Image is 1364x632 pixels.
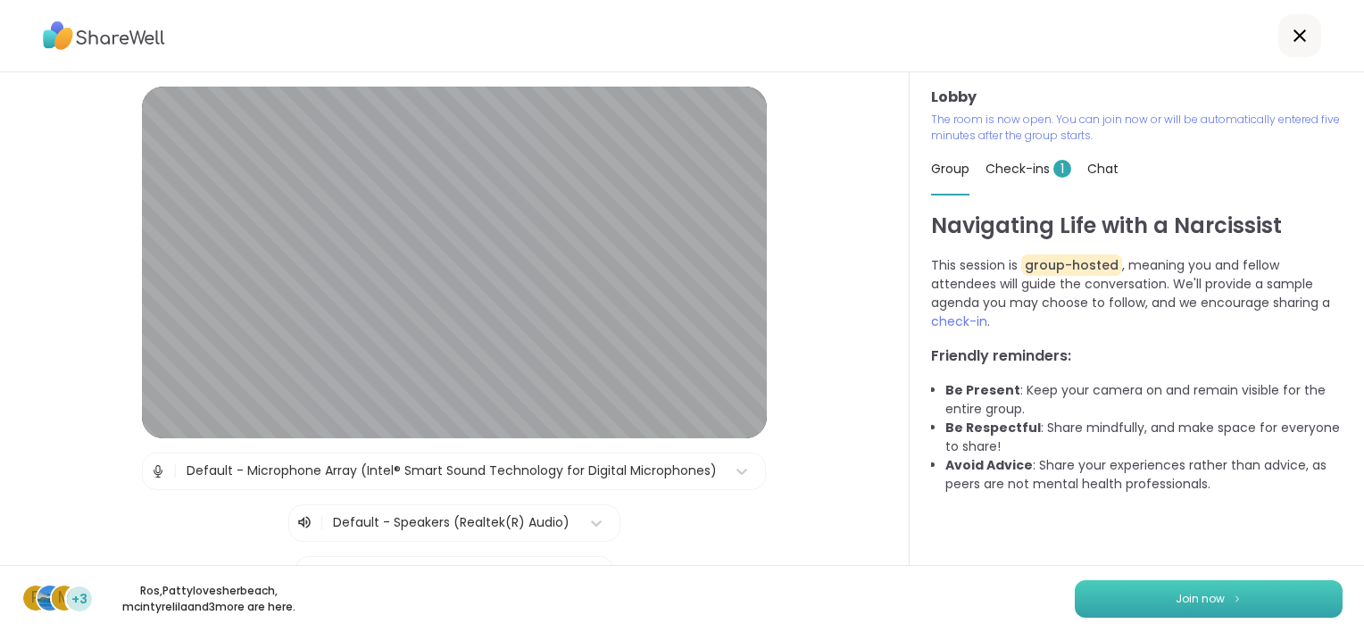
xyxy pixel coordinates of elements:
[945,456,1343,494] li: : Share your experiences rather than advice, as peers are not mental health professionals.
[1021,254,1122,276] span: group-hosted
[303,557,319,593] img: Camera
[58,586,71,610] span: m
[931,112,1343,144] p: The room is now open. You can join now or will be automatically entered five minutes after the gr...
[1075,580,1343,618] button: Join now
[326,557,330,593] span: |
[945,381,1020,399] b: Be Present
[187,462,717,480] div: Default - Microphone Array (Intel® Smart Sound Technology for Digital Microphones)
[173,453,178,489] span: |
[37,586,62,611] img: Pattylovesherbeach
[71,590,87,609] span: +3
[986,160,1071,178] span: Check-ins
[931,160,969,178] span: Group
[945,419,1041,437] b: Be Respectful
[945,381,1343,419] li: : Keep your camera on and remain visible for the entire group.
[43,15,165,56] img: ShareWell Logo
[1087,160,1119,178] span: Chat
[945,419,1343,456] li: : Share mindfully, and make space for everyone to share!
[150,453,166,489] img: Microphone
[931,256,1343,331] p: This session is , meaning you and fellow attendees will guide the conversation. We'll provide a s...
[31,586,40,610] span: R
[1176,591,1225,607] span: Join now
[1232,594,1243,603] img: ShareWell Logomark
[931,312,987,330] span: check-in
[109,583,309,615] p: Ros , Pattylovesherbeach , mcintyrelila and 3 more are here.
[945,456,1033,474] b: Avoid Advice
[1053,160,1071,178] span: 1
[931,87,1343,108] h3: Lobby
[931,210,1343,242] h1: Navigating Life with a Narcissist
[931,345,1343,367] h3: Friendly reminders:
[320,512,324,534] span: |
